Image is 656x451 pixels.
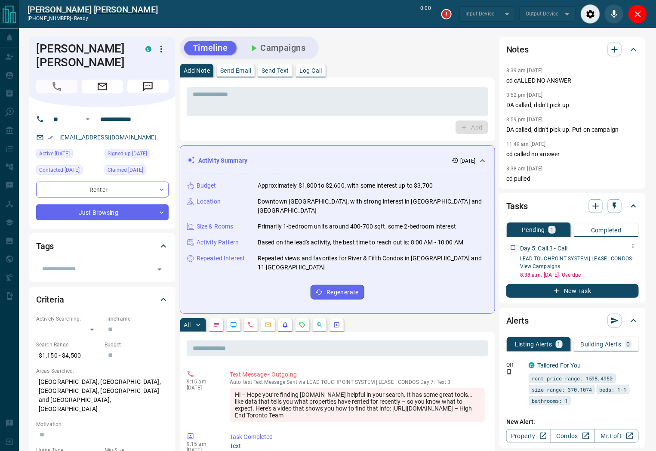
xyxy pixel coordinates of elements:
[36,289,169,310] div: Criteria
[28,15,158,22] p: [PHONE_NUMBER] -
[36,293,64,306] h2: Criteria
[550,429,594,443] a: Condos
[36,204,169,220] div: Just Browsing
[591,227,622,233] p: Completed
[627,341,630,347] p: 0
[506,369,512,375] svg: Push Notification Only
[230,379,252,385] span: auto_text
[262,68,289,74] p: Send Text
[36,375,169,416] p: [GEOGRAPHIC_DATA], [GEOGRAPHIC_DATA], [GEOGRAPHIC_DATA], [GEOGRAPHIC_DATA] and [GEOGRAPHIC_DATA],...
[299,68,322,74] p: Log Call
[213,321,220,328] svg: Notes
[594,429,639,443] a: Mr.Loft
[36,341,100,349] p: Search Range:
[36,236,169,256] div: Tags
[230,432,485,442] p: Task Completed
[184,322,191,328] p: All
[36,182,169,198] div: Renter
[187,385,217,391] p: [DATE]
[36,239,54,253] h2: Tags
[197,238,239,247] p: Activity Pattern
[247,321,254,328] svg: Calls
[506,76,639,85] p: cd cALLED NO ANSWER
[82,80,123,93] span: Email
[265,321,271,328] svg: Emails
[47,135,53,141] svg: Email Verified
[36,80,77,93] span: Call
[230,321,237,328] svg: Lead Browsing Activity
[105,149,169,161] div: Sun Jul 27 2025
[258,254,488,272] p: Repeated views and favorites for River & Fifth Condos in [GEOGRAPHIC_DATA] and 11 [GEOGRAPHIC_DATA]
[230,442,485,451] p: Text
[184,41,237,55] button: Timeline
[506,314,529,327] h2: Alerts
[105,341,169,349] p: Budget:
[506,174,639,183] p: cd pulled
[36,420,169,428] p: Motivation:
[108,149,147,158] span: Signed up [DATE]
[550,227,554,233] p: 1
[39,166,80,174] span: Contacted [DATE]
[197,254,245,263] p: Repeated Interest
[105,315,169,323] p: Timeframe:
[36,165,100,177] div: Fri Sep 12 2025
[581,341,622,347] p: Building Alerts
[520,271,639,279] p: 8:38 a.m. [DATE] - Overdue
[258,181,433,190] p: Approximately $1,800 to $2,600, with some interest up to $3,700
[506,125,639,134] p: DA called, didn't pick up. Put on campaign
[506,310,639,331] div: Alerts
[198,156,247,165] p: Activity Summary
[628,4,647,24] div: Close
[230,379,485,385] p: Text Message Sent via LEAD TOUCHPOINT SYSTEM | LEASE | CONDOS Day 7: Text 3
[532,374,613,383] span: rent price range: 1598,4950
[220,68,251,74] p: Send Email
[184,68,210,74] p: Add Note
[600,385,627,394] span: beds: 1-1
[506,39,639,60] div: Notes
[299,321,306,328] svg: Requests
[258,222,456,231] p: Primarily 1-bedroom units around 400-700 sqft, some 2-bedroom interest
[506,92,543,98] p: 3:52 pm [DATE]
[36,315,100,323] p: Actively Searching:
[28,4,158,15] h2: [PERSON_NAME] [PERSON_NAME]
[506,101,639,110] p: DA called, didn't pick up
[506,284,639,298] button: New Task
[506,196,639,216] div: Tasks
[39,149,70,158] span: Active [DATE]
[529,362,535,368] div: condos.ca
[506,117,543,123] p: 3:59 pm [DATE]
[333,321,340,328] svg: Agent Actions
[421,4,431,24] p: 0:00
[197,197,221,206] p: Location
[74,15,89,22] span: ready
[532,396,568,405] span: bathrooms: 1
[230,388,485,422] div: Hi – Hope you’re finding [DOMAIN_NAME] helpful in your search. It has some great tools…like data ...
[108,166,143,174] span: Claimed [DATE]
[154,263,166,275] button: Open
[520,244,568,253] p: Day 5: Call 3 - Call
[604,4,624,24] div: Mute
[187,379,217,385] p: 9:15 am
[506,417,639,426] p: New Alert:
[581,4,600,24] div: Audio Settings
[506,429,551,443] a: Property
[187,441,217,447] p: 9:15 am
[506,150,639,159] p: cd called no answer
[311,285,364,300] button: Regenerate
[59,134,157,141] a: [EMAIL_ADDRESS][DOMAIN_NAME]
[230,370,485,379] p: Text Message - Outgoing
[506,166,543,172] p: 8:38 am [DATE]
[36,42,132,69] h1: [PERSON_NAME] [PERSON_NAME]
[506,68,543,74] p: 8:39 am [DATE]
[197,222,234,231] p: Size & Rooms
[197,181,216,190] p: Budget
[557,341,561,347] p: 1
[240,41,314,55] button: Campaigns
[83,114,93,124] button: Open
[537,362,581,369] a: Tailored For You
[316,321,323,328] svg: Opportunities
[36,367,169,375] p: Areas Searched:
[522,227,545,233] p: Pending
[105,165,169,177] div: Sun Jul 27 2025
[506,43,529,56] h2: Notes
